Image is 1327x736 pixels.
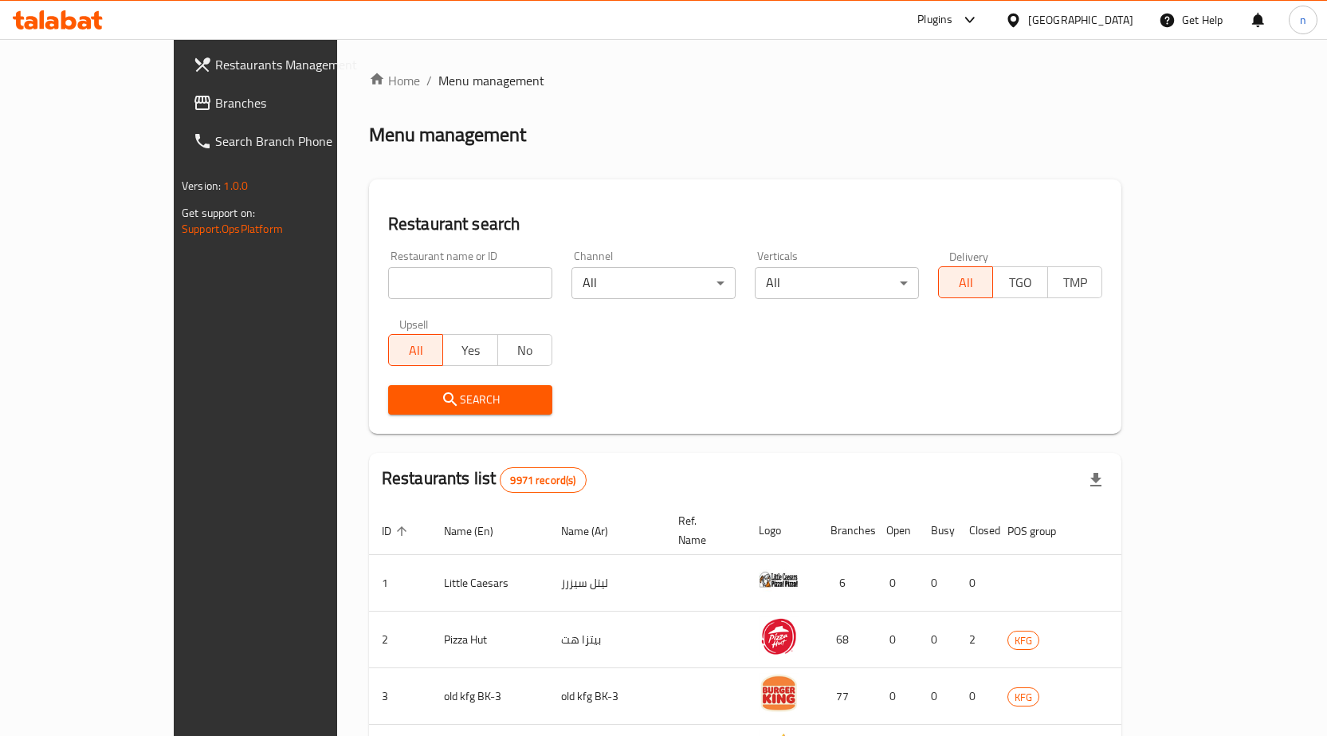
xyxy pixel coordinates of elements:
span: Search [401,390,540,410]
td: 0 [874,612,918,668]
a: Search Branch Phone [180,122,395,160]
h2: Restaurants list [382,466,587,493]
td: 2 [956,612,995,668]
span: Ref. Name [678,511,727,549]
span: KFG [1008,688,1038,706]
button: Yes [442,334,497,366]
img: Little Caesars [759,560,799,600]
div: Total records count [500,467,586,493]
span: All [945,271,987,294]
th: Logo [746,506,818,555]
span: Name (Ar) [561,521,629,541]
span: TMP [1054,271,1096,294]
span: 9971 record(s) [501,473,585,488]
td: 3 [369,668,431,725]
li: / [426,71,432,90]
span: Get support on: [182,203,255,223]
label: Delivery [949,250,989,262]
span: Branches [215,93,383,112]
div: All [755,267,919,299]
div: [GEOGRAPHIC_DATA] [1028,11,1133,29]
td: 0 [956,555,995,612]
h2: Menu management [369,122,526,148]
h2: Restaurant search [388,212,1102,236]
td: old kfg BK-3 [548,668,665,725]
input: Search for restaurant name or ID.. [388,267,552,299]
td: Pizza Hut [431,612,548,668]
span: Yes [450,339,491,362]
td: 1 [369,555,431,612]
td: 6 [818,555,874,612]
button: Search [388,385,552,415]
button: All [388,334,443,366]
th: Busy [918,506,956,555]
th: Open [874,506,918,555]
td: ليتل سيزرز [548,555,665,612]
button: TGO [992,266,1047,298]
a: Branches [180,84,395,122]
nav: breadcrumb [369,71,1121,90]
td: 0 [956,668,995,725]
div: Plugins [917,10,952,30]
th: Branches [818,506,874,555]
span: Name (En) [444,521,514,541]
span: Search Branch Phone [215,132,383,151]
button: No [497,334,552,366]
div: All [571,267,736,299]
img: old kfg BK-3 [759,673,799,713]
td: 2 [369,612,431,668]
td: 0 [874,555,918,612]
td: 0 [918,668,956,725]
span: n [1300,11,1306,29]
th: Closed [956,506,995,555]
a: Restaurants Management [180,45,395,84]
a: Support.OpsPlatform [182,218,283,239]
span: All [395,339,437,362]
span: TGO [999,271,1041,294]
td: 0 [918,555,956,612]
label: Upsell [399,318,429,329]
td: 77 [818,668,874,725]
span: Menu management [438,71,544,90]
span: ID [382,521,412,541]
button: TMP [1047,266,1102,298]
td: 0 [874,668,918,725]
td: Little Caesars [431,555,548,612]
td: 0 [918,612,956,668]
span: Restaurants Management [215,55,383,74]
td: old kfg BK-3 [431,668,548,725]
div: Export file [1077,461,1115,499]
td: بيتزا هت [548,612,665,668]
span: Version: [182,175,221,196]
span: No [504,339,546,362]
span: 1.0.0 [223,175,248,196]
span: KFG [1008,632,1038,650]
button: All [938,266,993,298]
span: POS group [1007,521,1077,541]
img: Pizza Hut [759,616,799,656]
td: 68 [818,612,874,668]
